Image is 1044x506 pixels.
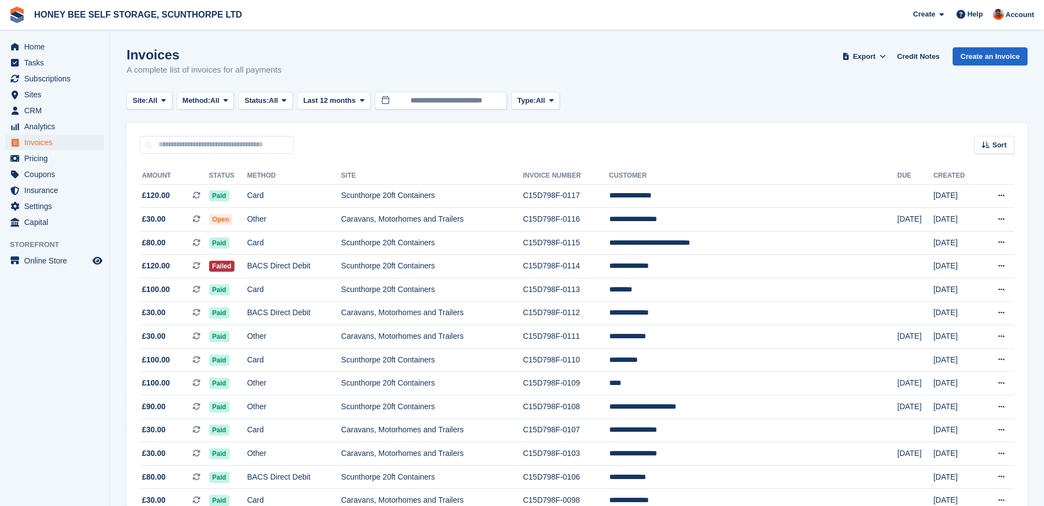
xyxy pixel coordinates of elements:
[523,419,609,442] td: C15D798F-0107
[148,95,157,106] span: All
[247,301,341,325] td: BACS Direct Debit
[24,103,90,118] span: CRM
[992,140,1007,151] span: Sort
[142,494,166,506] span: £30.00
[209,472,229,483] span: Paid
[898,395,933,419] td: [DATE]
[6,167,104,182] a: menu
[209,378,229,389] span: Paid
[341,278,523,302] td: Scunthorpe 20ft Containers
[536,95,545,106] span: All
[898,325,933,349] td: [DATE]
[209,425,229,436] span: Paid
[209,284,229,295] span: Paid
[933,372,980,395] td: [DATE]
[127,47,282,62] h1: Invoices
[142,401,166,413] span: £90.00
[24,199,90,214] span: Settings
[898,442,933,466] td: [DATE]
[24,119,90,134] span: Analytics
[142,377,170,389] span: £100.00
[898,208,933,232] td: [DATE]
[341,419,523,442] td: Caravans, Motorhomes and Trailers
[6,103,104,118] a: menu
[24,151,90,166] span: Pricing
[1005,9,1034,20] span: Account
[142,471,166,483] span: £80.00
[24,55,90,70] span: Tasks
[127,92,172,110] button: Site: All
[209,355,229,366] span: Paid
[247,395,341,419] td: Other
[933,184,980,208] td: [DATE]
[523,395,609,419] td: C15D798F-0108
[341,395,523,419] td: Scunthorpe 20ft Containers
[247,231,341,255] td: Card
[933,442,980,466] td: [DATE]
[933,208,980,232] td: [DATE]
[30,5,247,24] a: HONEY BEE SELF STORAGE, SCUNTHORPE LTD
[247,419,341,442] td: Card
[247,255,341,278] td: BACS Direct Debit
[6,39,104,54] a: menu
[209,214,233,225] span: Open
[10,239,110,250] span: Storefront
[341,442,523,466] td: Caravans, Motorhomes and Trailers
[913,9,935,20] span: Create
[953,47,1027,65] a: Create an Invoice
[523,167,609,185] th: Invoice Number
[341,167,523,185] th: Site
[6,55,104,70] a: menu
[609,167,898,185] th: Customer
[840,47,888,65] button: Export
[24,87,90,102] span: Sites
[209,331,229,342] span: Paid
[140,167,209,185] th: Amount
[247,348,341,372] td: Card
[6,253,104,268] a: menu
[91,254,104,267] a: Preview store
[933,255,980,278] td: [DATE]
[24,135,90,150] span: Invoices
[24,71,90,86] span: Subscriptions
[142,424,166,436] span: £30.00
[933,301,980,325] td: [DATE]
[341,184,523,208] td: Scunthorpe 20ft Containers
[142,284,170,295] span: £100.00
[517,95,536,106] span: Type:
[24,183,90,198] span: Insurance
[238,92,292,110] button: Status: All
[341,465,523,489] td: Scunthorpe 20ft Containers
[209,402,229,413] span: Paid
[523,208,609,232] td: C15D798F-0116
[523,184,609,208] td: C15D798F-0117
[247,184,341,208] td: Card
[341,208,523,232] td: Caravans, Motorhomes and Trailers
[209,261,235,272] span: Failed
[933,325,980,349] td: [DATE]
[6,87,104,102] a: menu
[247,278,341,302] td: Card
[142,260,170,272] span: £120.00
[523,442,609,466] td: C15D798F-0103
[933,395,980,419] td: [DATE]
[9,7,25,23] img: stora-icon-8386f47178a22dfd0bd8f6a31ec36ba5ce8667c1dd55bd0f319d3a0aa187defe.svg
[209,238,229,249] span: Paid
[6,135,104,150] a: menu
[303,95,356,106] span: Last 12 months
[177,92,234,110] button: Method: All
[6,183,104,198] a: menu
[933,348,980,372] td: [DATE]
[142,448,166,459] span: £30.00
[6,215,104,230] a: menu
[341,231,523,255] td: Scunthorpe 20ft Containers
[127,64,282,76] p: A complete list of invoices for all payments
[297,92,370,110] button: Last 12 months
[142,213,166,225] span: £30.00
[6,119,104,134] a: menu
[6,151,104,166] a: menu
[933,465,980,489] td: [DATE]
[523,231,609,255] td: C15D798F-0115
[247,208,341,232] td: Other
[6,71,104,86] a: menu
